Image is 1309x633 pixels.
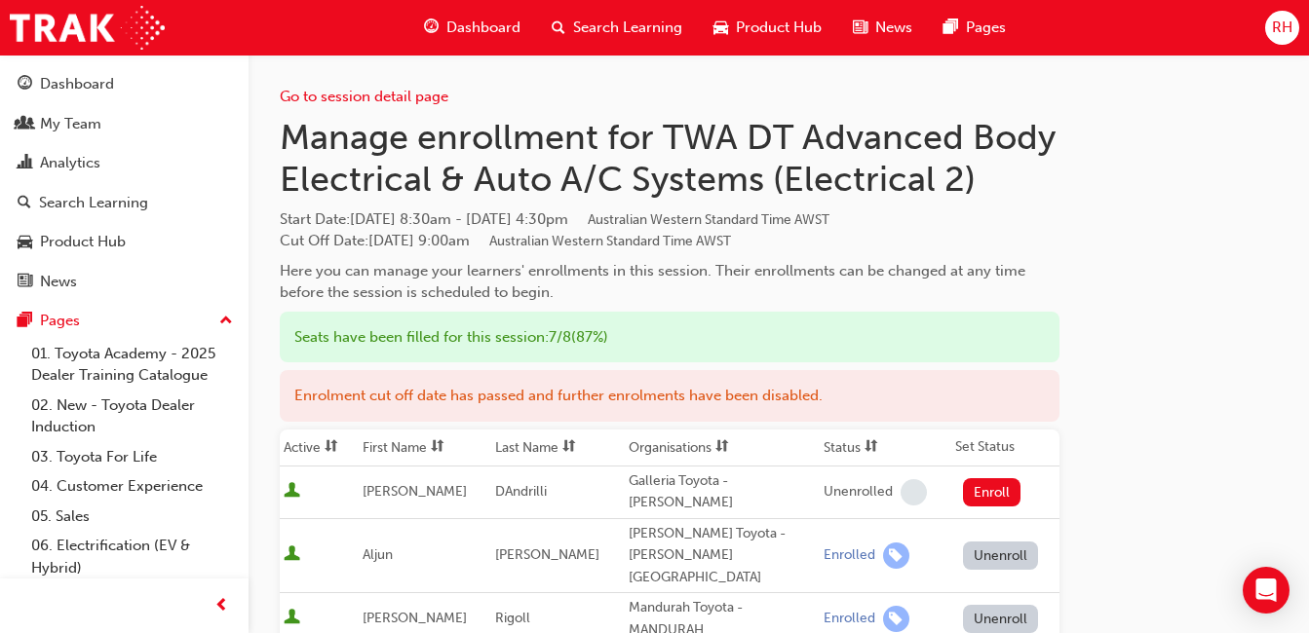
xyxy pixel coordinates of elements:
a: 04. Customer Experience [23,471,241,502]
span: search-icon [18,195,31,212]
span: Rigoll [495,610,530,626]
button: Unenroll [963,605,1039,633]
span: pages-icon [943,16,958,40]
th: Toggle SortBy [625,429,820,466]
span: [PERSON_NAME] [363,483,467,500]
span: pages-icon [18,313,32,330]
div: Analytics [40,152,100,174]
a: Dashboard [8,66,241,102]
span: up-icon [219,309,233,334]
span: learningRecordVerb_ENROLL-icon [883,606,909,632]
a: Search Learning [8,185,241,221]
div: Unenrolled [824,483,893,502]
span: car-icon [713,16,728,40]
span: learningRecordVerb_ENROLL-icon [883,542,909,569]
span: Australian Western Standard Time AWST [588,211,829,228]
span: Aljun [363,546,393,563]
a: 05. Sales [23,502,241,532]
img: Trak [10,6,165,50]
span: chart-icon [18,155,32,172]
span: car-icon [18,234,32,251]
button: DashboardMy TeamAnalyticsSearch LearningProduct HubNews [8,62,241,303]
span: News [875,17,912,39]
div: Product Hub [40,231,126,253]
a: guage-iconDashboard [408,8,536,48]
span: sorting-icon [431,439,444,456]
a: 03. Toyota For Life [23,442,241,472]
span: sorting-icon [865,439,878,456]
span: guage-icon [424,16,439,40]
a: Go to session detail page [280,88,448,105]
button: Pages [8,303,241,339]
span: Pages [966,17,1006,39]
h1: Manage enrollment for TWA DT Advanced Body Electrical & Auto A/C Systems (Electrical 2) [280,116,1059,201]
a: pages-iconPages [928,8,1021,48]
button: Unenroll [963,541,1039,570]
th: Toggle SortBy [359,429,491,466]
a: 06. Electrification (EV & Hybrid) [23,531,241,582]
span: learningRecordVerb_NONE-icon [901,479,927,505]
div: Enrolled [824,610,875,628]
span: Dashboard [446,17,520,39]
th: Set Status [951,429,1059,466]
span: Cut Off Date : [DATE] 9:00am [280,232,731,249]
span: User is active [284,482,300,502]
div: Galleria Toyota - [PERSON_NAME] [629,470,816,514]
a: news-iconNews [837,8,928,48]
button: RH [1265,11,1299,45]
th: Toggle SortBy [491,429,624,466]
span: [PERSON_NAME] [363,610,467,626]
div: Dashboard [40,73,114,95]
div: Search Learning [39,192,148,214]
div: Open Intercom Messenger [1243,567,1290,614]
button: Enroll [963,478,1021,506]
span: prev-icon [214,594,229,618]
span: DAndrilli [495,483,547,500]
span: news-icon [853,16,867,40]
span: [PERSON_NAME] [495,546,599,563]
span: guage-icon [18,76,32,93]
div: News [40,271,77,293]
div: Enrolled [824,546,875,565]
div: My Team [40,113,101,135]
div: Enrolment cut off date has passed and further enrolments have been disabled. [280,370,1059,422]
th: Toggle SortBy [820,429,951,466]
span: User is active [284,609,300,628]
span: Australian Western Standard Time AWST [489,233,731,249]
span: sorting-icon [562,439,576,456]
span: Search Learning [573,17,682,39]
a: 01. Toyota Academy - 2025 Dealer Training Catalogue [23,339,241,391]
span: RH [1272,17,1292,39]
a: 02. New - Toyota Dealer Induction [23,391,241,442]
div: Here you can manage your learners' enrollments in this session. Their enrollments can be changed ... [280,260,1059,304]
a: News [8,264,241,300]
div: [PERSON_NAME] Toyota - [PERSON_NAME][GEOGRAPHIC_DATA] [629,523,816,589]
span: sorting-icon [325,439,338,456]
div: Seats have been filled for this session : 7 / 8 ( 87% ) [280,312,1059,363]
div: Pages [40,310,80,332]
span: [DATE] 8:30am - [DATE] 4:30pm [350,210,829,228]
a: car-iconProduct Hub [698,8,837,48]
a: search-iconSearch Learning [536,8,698,48]
span: news-icon [18,274,32,291]
span: sorting-icon [715,439,729,456]
span: Start Date : [280,208,1059,231]
a: My Team [8,106,241,142]
span: people-icon [18,116,32,133]
a: Analytics [8,145,241,181]
th: Toggle SortBy [280,429,359,466]
span: search-icon [552,16,565,40]
span: User is active [284,545,300,565]
span: Product Hub [736,17,822,39]
a: Product Hub [8,224,241,260]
